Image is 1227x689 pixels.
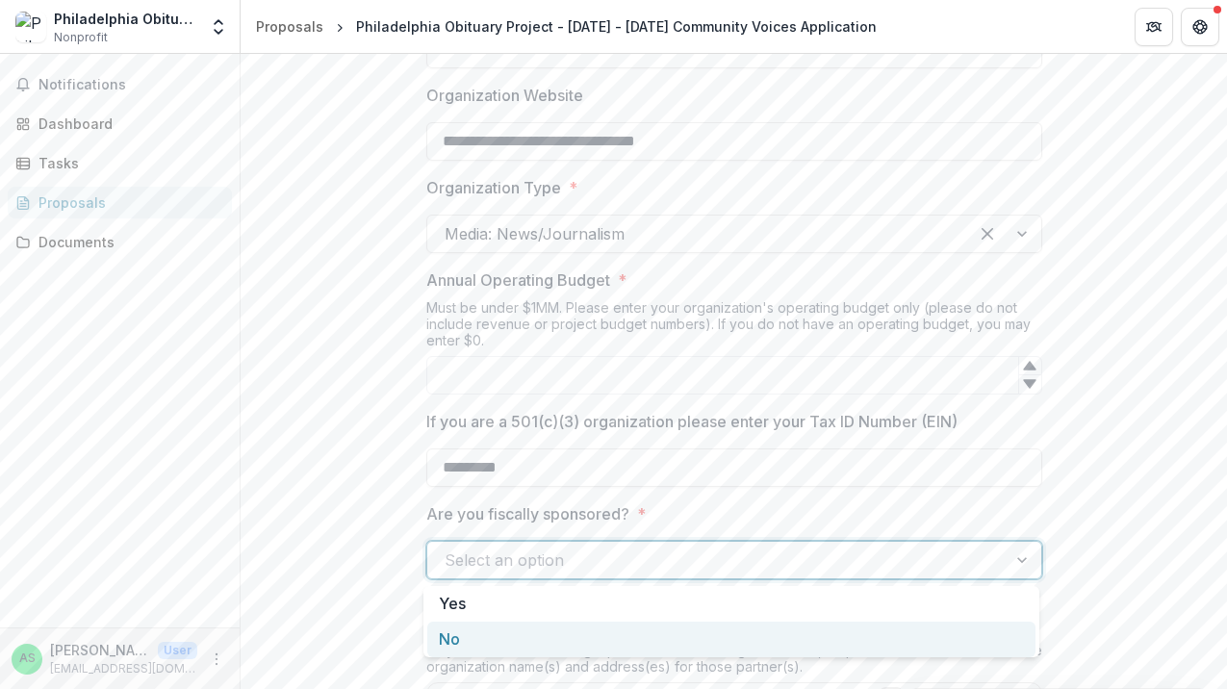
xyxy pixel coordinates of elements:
[426,176,561,199] p: Organization Type
[256,16,323,37] div: Proposals
[426,410,958,433] p: If you are a 501(c)(3) organization please enter your Tax ID Number (EIN)
[54,9,197,29] div: Philadelphia Obituary Project
[426,299,1042,356] div: Must be under $1MM. Please enter your organization's operating budget only (please do not include...
[423,586,1039,657] div: Select options list
[38,192,217,213] div: Proposals
[50,660,197,677] p: [EMAIL_ADDRESS][DOMAIN_NAME]
[426,625,1042,682] div: If this proposal is a collaborative proposal between two or more organizations, ***meaning that t...
[426,84,583,107] p: Organization Website
[426,502,629,525] p: Are you fiscally sponsored?
[427,622,1035,657] div: No
[8,108,232,140] a: Dashboard
[158,642,197,659] p: User
[15,12,46,42] img: Philadelphia Obituary Project
[1135,8,1173,46] button: Partners
[38,232,217,252] div: Documents
[38,153,217,173] div: Tasks
[19,652,36,665] div: Albert Stumm
[50,640,150,660] p: [PERSON_NAME]
[54,29,108,46] span: Nonprofit
[1181,8,1219,46] button: Get Help
[248,13,884,40] nav: breadcrumb
[8,69,232,100] button: Notifications
[356,16,877,37] div: Philadelphia Obituary Project - [DATE] - [DATE] Community Voices Application
[38,114,217,134] div: Dashboard
[248,13,331,40] a: Proposals
[972,218,1003,249] div: Clear selected options
[8,226,232,258] a: Documents
[8,147,232,179] a: Tasks
[205,8,232,46] button: Open entity switcher
[205,648,228,671] button: More
[427,586,1035,622] div: Yes
[38,77,224,93] span: Notifications
[8,187,232,218] a: Proposals
[426,268,610,292] p: Annual Operating Budget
